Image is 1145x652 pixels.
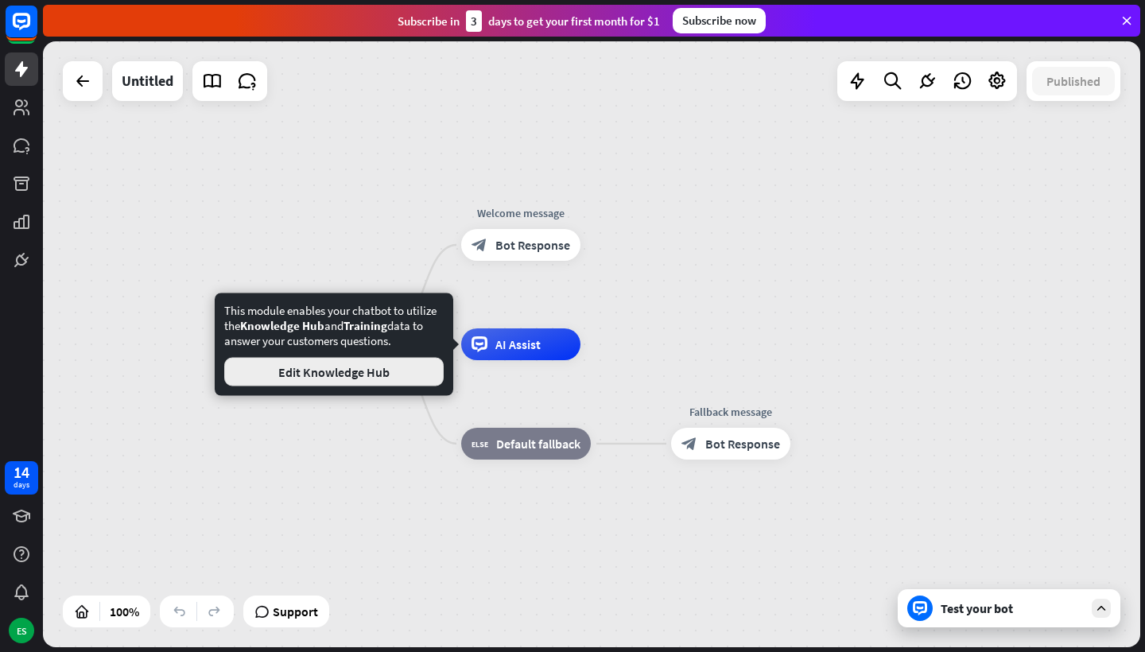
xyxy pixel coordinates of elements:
[496,436,580,452] span: Default fallback
[705,436,780,452] span: Bot Response
[495,336,541,352] span: AI Assist
[343,318,387,333] span: Training
[14,479,29,491] div: days
[472,237,487,253] i: block_bot_response
[1032,67,1115,95] button: Published
[5,461,38,495] a: 14 days
[14,465,29,479] div: 14
[105,599,144,624] div: 100%
[495,237,570,253] span: Bot Response
[941,600,1084,616] div: Test your bot
[240,318,324,333] span: Knowledge Hub
[122,61,173,101] div: Untitled
[273,599,318,624] span: Support
[681,436,697,452] i: block_bot_response
[13,6,60,54] button: Open LiveChat chat widget
[659,404,802,420] div: Fallback message
[472,436,488,452] i: block_fallback
[9,618,34,643] div: ES
[224,303,444,386] div: This module enables your chatbot to utilize the and data to answer your customers questions.
[224,358,444,386] button: Edit Knowledge Hub
[449,205,592,221] div: Welcome message
[398,10,660,32] div: Subscribe in days to get your first month for $1
[673,8,766,33] div: Subscribe now
[466,10,482,32] div: 3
